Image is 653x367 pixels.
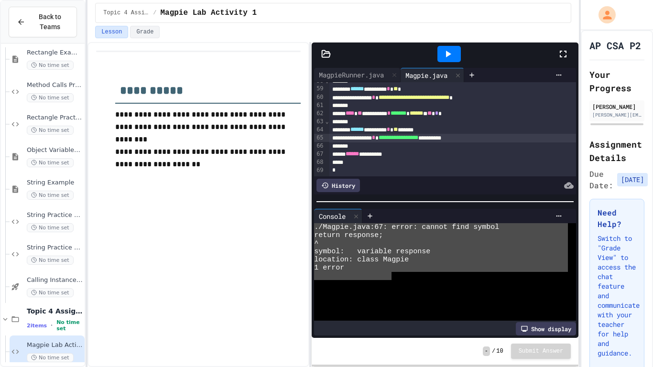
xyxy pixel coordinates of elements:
span: No time set [27,126,74,135]
button: Back to Teams [9,7,77,37]
div: Show display [516,322,576,335]
span: [DATE] [617,173,648,186]
span: Magpie Lab Activity 1 [160,7,257,19]
span: No time set [27,288,74,297]
div: MagpieRunner.java [314,68,401,82]
span: / [153,9,156,17]
div: 59 [314,85,325,93]
span: Magpie Lab Activity 1 [27,341,83,349]
span: • [51,322,53,329]
span: String Practice #2 [27,244,83,252]
div: Magpie.java [401,68,464,82]
span: No time set [27,223,74,232]
div: 60 [314,93,325,101]
div: [PERSON_NAME] [592,102,642,111]
span: No time set [27,93,74,102]
span: No time set [56,319,83,332]
span: - [483,346,490,356]
span: Calling Instance Methods - Topic 1.14 [27,276,83,284]
span: Topic 4 Assignments [103,9,149,17]
div: 63 [314,118,325,126]
h1: AP CSA P2 [589,39,641,52]
div: 64 [314,126,325,134]
span: return response; [314,231,383,239]
div: Magpie.java [401,70,452,80]
span: Back to Teams [31,12,69,32]
span: Topic 4 Assignments [27,307,83,315]
span: Fold line [325,77,329,84]
span: No time set [27,353,74,362]
span: No time set [27,191,74,200]
span: Fold line [325,118,329,125]
span: symbol: variable response [314,248,430,256]
h2: Your Progress [589,68,644,95]
h3: Need Help? [598,207,636,230]
span: Due Date: [589,168,613,191]
div: 66 [314,142,325,150]
span: Rectangle Practice #1 [27,114,83,122]
span: 10 [496,347,503,355]
div: 67 [314,150,325,158]
div: Console [314,209,362,223]
span: ^ [314,239,318,248]
span: / [492,347,495,355]
h2: Assignment Details [589,138,644,164]
span: Object Variables Example [27,146,83,154]
span: Submit Answer [519,347,564,355]
span: No time set [27,256,74,265]
div: 65 [314,134,325,142]
div: 68 [314,158,325,166]
span: Rectangle Example [27,49,83,57]
div: Console [314,211,350,221]
div: [PERSON_NAME][EMAIL_ADDRESS][DOMAIN_NAME] [592,111,642,119]
div: 69 [314,166,325,174]
div: History [316,179,360,192]
span: String Practice #1 [27,211,83,219]
div: 62 [314,109,325,118]
button: Submit Answer [511,344,571,359]
span: 1 error [314,264,344,272]
span: No time set [27,158,74,167]
span: No time set [27,61,74,70]
p: Switch to "Grade View" to access the chat feature and communicate with your teacher for help and ... [598,234,636,358]
span: 2 items [27,323,47,329]
span: Method Calls Practice [27,81,83,89]
div: MagpieRunner.java [314,70,389,80]
div: 61 [314,101,325,109]
div: My Account [588,4,618,26]
span: ./Magpie.java:67: error: cannot find symbol [314,223,499,231]
button: Grade [130,26,160,38]
span: location: class Magpie [314,256,409,264]
span: String Example [27,179,83,187]
button: Lesson [95,26,128,38]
